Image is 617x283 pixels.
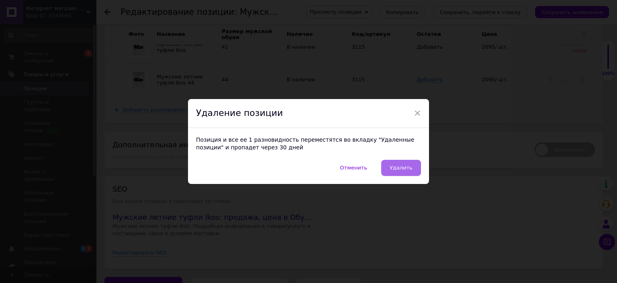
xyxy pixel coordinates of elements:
span: Удаление позиции [196,108,283,118]
span: Мужские летние туфли Ikos,красивого синего цвета, пошиты из высококачественных натуральных матери... [8,8,353,43]
span: Отменить [340,165,367,171]
button: Отменить [331,160,376,176]
div: Позиция и все ее 1 разновидность переместятся во вкладку "Удаленные позиции" и пропадет через 30 ... [188,128,429,160]
span: × [414,106,421,120]
body: Визуальный текстовый редактор, CF132485-E194-405D-BD5E-628A25CA9C7F [8,8,353,45]
button: Удалить [381,160,421,176]
span: Удалить [390,165,413,171]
